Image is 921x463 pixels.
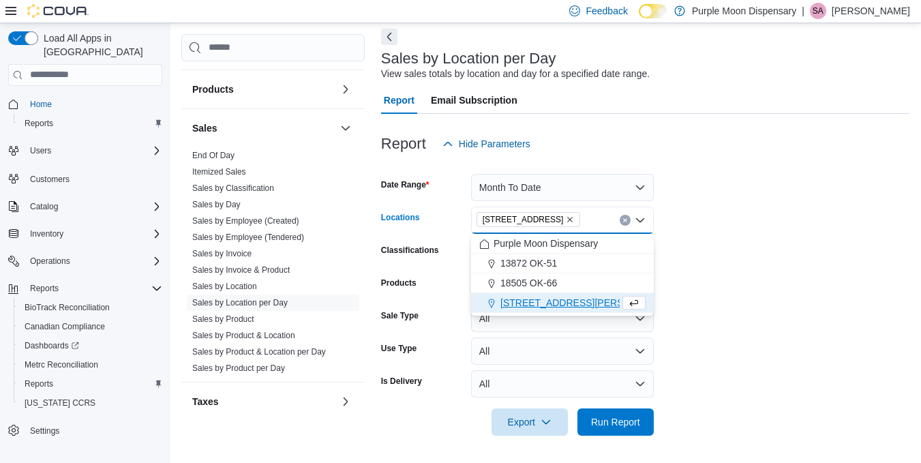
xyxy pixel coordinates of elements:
[810,3,826,19] div: Salvador Avila
[25,118,53,129] span: Reports
[471,234,654,313] div: Choose from the following options
[337,393,354,410] button: Taxes
[566,215,574,224] button: Remove 401 W Kenosha St from selection in this group
[30,201,58,212] span: Catalog
[25,280,162,297] span: Reports
[384,87,414,114] span: Report
[381,29,397,45] button: Next
[38,31,162,59] span: Load All Apps in [GEOGRAPHIC_DATA]
[3,94,168,114] button: Home
[19,357,104,373] a: Metrc Reconciliation
[14,336,168,355] a: Dashboards
[30,174,70,185] span: Customers
[192,265,290,275] a: Sales by Invoice & Product
[192,297,288,308] span: Sales by Location per Day
[471,370,654,398] button: All
[192,282,257,291] a: Sales by Location
[27,4,89,18] img: Cova
[192,167,246,177] a: Itemized Sales
[25,198,162,215] span: Catalog
[192,232,304,243] span: Sales by Employee (Tendered)
[19,115,59,132] a: Reports
[591,415,640,429] span: Run Report
[25,170,162,187] span: Customers
[30,145,51,156] span: Users
[192,281,257,292] span: Sales by Location
[381,136,426,152] h3: Report
[19,395,101,411] a: [US_STATE] CCRS
[25,96,57,113] a: Home
[25,226,162,242] span: Inventory
[3,252,168,271] button: Operations
[381,310,419,321] label: Sale Type
[381,245,439,256] label: Classifications
[192,83,234,96] h3: Products
[381,343,417,354] label: Use Type
[192,183,274,194] span: Sales by Classification
[3,197,168,216] button: Catalog
[25,321,105,332] span: Canadian Compliance
[25,95,162,113] span: Home
[337,81,354,98] button: Products
[471,293,654,313] button: [STREET_ADDRESS][PERSON_NAME]
[192,330,295,341] span: Sales by Product & Location
[19,115,162,132] span: Reports
[471,174,654,201] button: Month To Date
[500,256,557,270] span: 13872 OK-51
[25,359,98,370] span: Metrc Reconciliation
[25,302,110,313] span: BioTrack Reconciliation
[471,305,654,332] button: All
[192,314,254,324] a: Sales by Product
[3,141,168,160] button: Users
[3,168,168,188] button: Customers
[19,338,85,354] a: Dashboards
[471,273,654,293] button: 18505 OK-66
[14,317,168,336] button: Canadian Compliance
[500,276,557,290] span: 18505 OK-66
[3,279,168,298] button: Reports
[30,256,70,267] span: Operations
[471,234,654,254] button: Purple Moon Dispensary
[192,150,235,161] span: End Of Day
[192,200,241,209] a: Sales by Day
[492,408,568,436] button: Export
[500,408,560,436] span: Export
[25,198,63,215] button: Catalog
[192,183,274,193] a: Sales by Classification
[577,408,654,436] button: Run Report
[192,199,241,210] span: Sales by Day
[192,151,235,160] a: End Of Day
[19,299,115,316] a: BioTrack Reconciliation
[192,363,285,374] span: Sales by Product per Day
[30,425,59,436] span: Settings
[14,298,168,317] button: BioTrack Reconciliation
[19,395,162,411] span: Washington CCRS
[25,253,76,269] button: Operations
[471,338,654,365] button: All
[620,215,631,226] button: Clear input
[30,283,59,294] span: Reports
[25,422,162,439] span: Settings
[19,338,162,354] span: Dashboards
[25,253,162,269] span: Operations
[639,4,667,18] input: Dark Mode
[692,3,796,19] p: Purple Moon Dispensary
[381,179,429,190] label: Date Range
[25,378,53,389] span: Reports
[437,130,536,158] button: Hide Parameters
[25,143,57,159] button: Users
[3,421,168,440] button: Settings
[19,318,110,335] a: Canadian Compliance
[192,121,335,135] button: Sales
[25,340,79,351] span: Dashboards
[586,4,627,18] span: Feedback
[192,121,217,135] h3: Sales
[431,87,517,114] span: Email Subscription
[813,3,824,19] span: SA
[25,398,95,408] span: [US_STATE] CCRS
[192,83,335,96] button: Products
[30,99,52,110] span: Home
[192,248,252,259] span: Sales by Invoice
